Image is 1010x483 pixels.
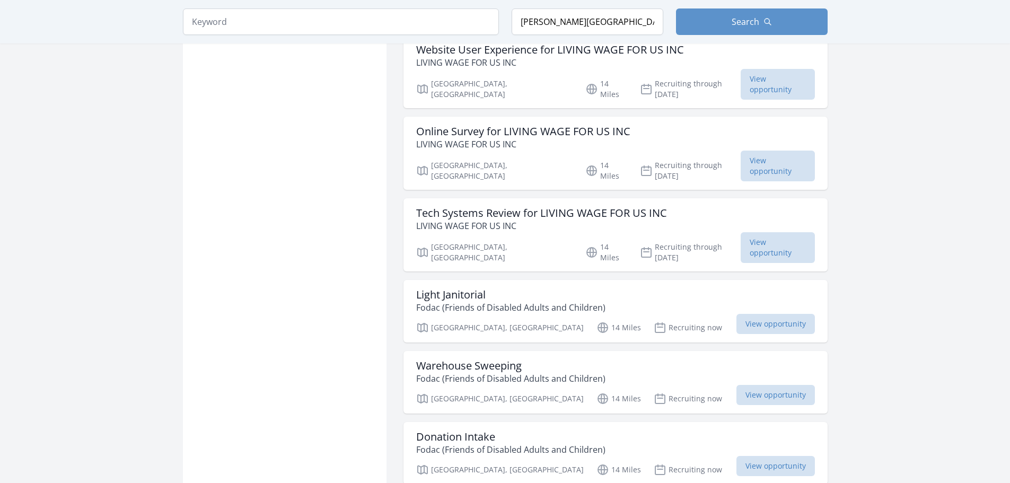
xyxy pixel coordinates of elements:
p: [GEOGRAPHIC_DATA], [GEOGRAPHIC_DATA] [416,321,584,334]
span: View opportunity [741,151,814,181]
h3: Light Janitorial [416,288,605,301]
p: Fodac (Friends of Disabled Adults and Children) [416,443,605,456]
a: Light Janitorial Fodac (Friends of Disabled Adults and Children) [GEOGRAPHIC_DATA], [GEOGRAPHIC_D... [403,280,828,343]
p: Fodac (Friends of Disabled Adults and Children) [416,372,605,385]
p: 14 Miles [596,321,641,334]
p: 14 Miles [585,242,627,263]
span: View opportunity [736,385,815,405]
h3: Donation Intake [416,431,605,443]
p: LIVING WAGE FOR US INC [416,219,667,232]
p: 14 Miles [596,463,641,476]
p: [GEOGRAPHIC_DATA], [GEOGRAPHIC_DATA] [416,242,573,263]
span: Search [732,15,759,28]
p: 14 Miles [585,78,627,100]
span: View opportunity [736,456,815,476]
p: 14 Miles [585,160,627,181]
p: Recruiting now [654,392,722,405]
a: Warehouse Sweeping Fodac (Friends of Disabled Adults and Children) [GEOGRAPHIC_DATA], [GEOGRAPHIC... [403,351,828,414]
h3: Online Survey for LIVING WAGE FOR US INC [416,125,630,138]
a: Website User Experience for LIVING WAGE FOR US INC LIVING WAGE FOR US INC [GEOGRAPHIC_DATA], [GEO... [403,35,828,108]
button: Search [676,8,828,35]
h3: Warehouse Sweeping [416,359,605,372]
input: Keyword [183,8,499,35]
p: LIVING WAGE FOR US INC [416,56,684,69]
p: Recruiting through [DATE] [640,242,741,263]
p: Recruiting now [654,463,722,476]
p: Recruiting through [DATE] [640,160,741,181]
p: 14 Miles [596,392,641,405]
h3: Website User Experience for LIVING WAGE FOR US INC [416,43,684,56]
p: [GEOGRAPHIC_DATA], [GEOGRAPHIC_DATA] [416,392,584,405]
p: Recruiting now [654,321,722,334]
h3: Tech Systems Review for LIVING WAGE FOR US INC [416,207,667,219]
p: [GEOGRAPHIC_DATA], [GEOGRAPHIC_DATA] [416,160,573,181]
p: [GEOGRAPHIC_DATA], [GEOGRAPHIC_DATA] [416,78,573,100]
p: Fodac (Friends of Disabled Adults and Children) [416,301,605,314]
span: View opportunity [741,232,814,263]
span: View opportunity [741,69,814,100]
p: Recruiting through [DATE] [640,78,741,100]
a: Tech Systems Review for LIVING WAGE FOR US INC LIVING WAGE FOR US INC [GEOGRAPHIC_DATA], [GEOGRAP... [403,198,828,271]
span: View opportunity [736,314,815,334]
a: Online Survey for LIVING WAGE FOR US INC LIVING WAGE FOR US INC [GEOGRAPHIC_DATA], [GEOGRAPHIC_DA... [403,117,828,190]
p: LIVING WAGE FOR US INC [416,138,630,151]
input: Location [512,8,663,35]
p: [GEOGRAPHIC_DATA], [GEOGRAPHIC_DATA] [416,463,584,476]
